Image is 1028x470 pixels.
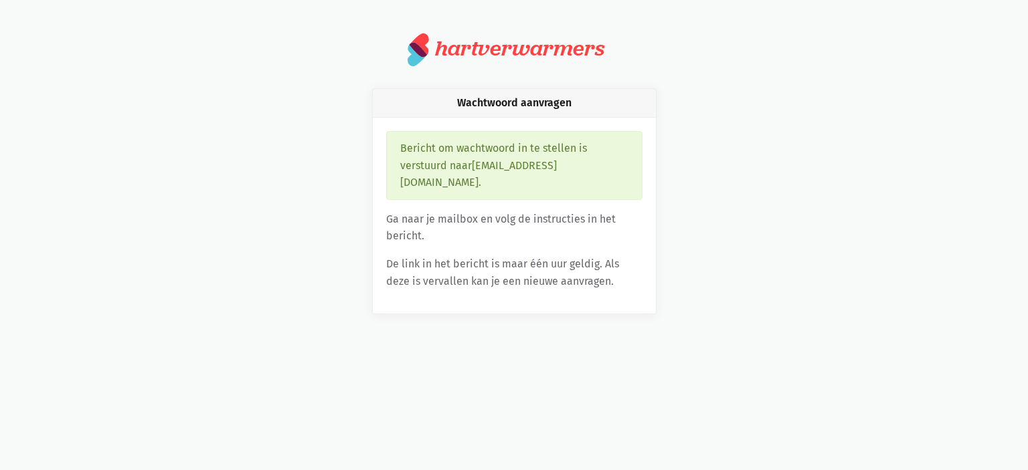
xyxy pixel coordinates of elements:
p: Ga naar je mailbox en volg de instructies in het bericht. [386,211,642,245]
div: Wachtwoord aanvragen [373,89,656,118]
a: hartverwarmers [408,32,620,67]
div: Bericht om wachtwoord in te stellen is verstuurd naar [EMAIL_ADDRESS][DOMAIN_NAME] . [386,131,642,200]
p: De link in het bericht is maar één uur geldig. Als deze is vervallen kan je een nieuwe aanvragen. [386,255,642,289]
div: hartverwarmers [435,36,604,61]
img: logo.svg [408,32,430,67]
